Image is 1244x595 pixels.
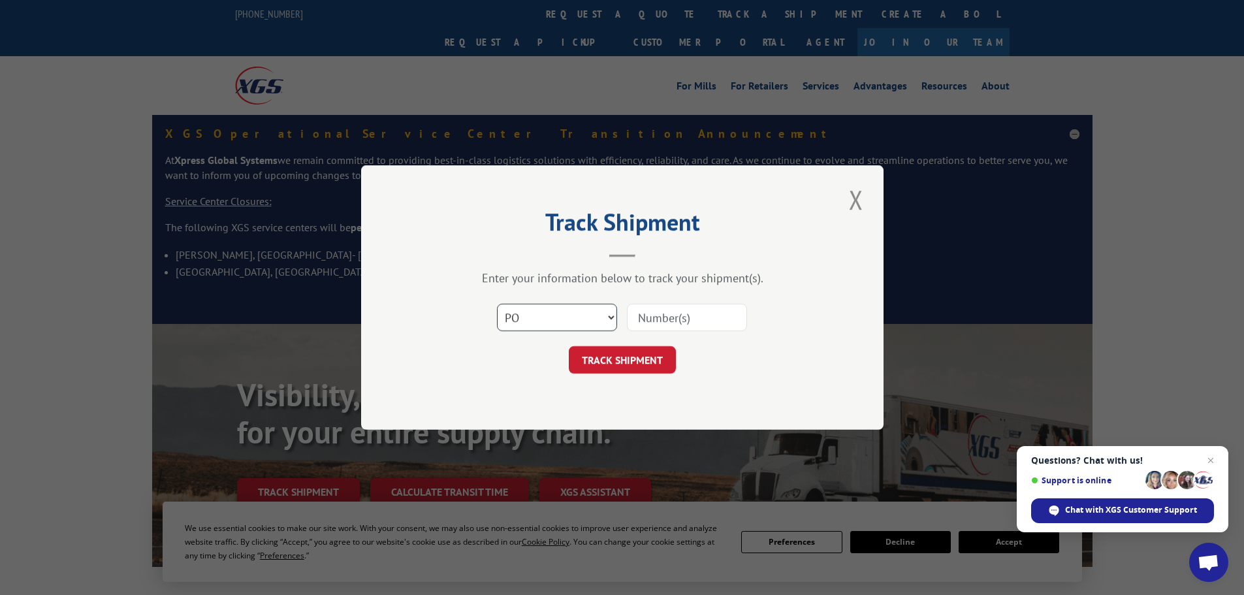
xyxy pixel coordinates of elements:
[569,346,676,374] button: TRACK SHIPMENT
[1031,475,1141,485] span: Support is online
[426,270,818,285] div: Enter your information below to track your shipment(s).
[1065,504,1197,516] span: Chat with XGS Customer Support
[1031,455,1214,466] span: Questions? Chat with us!
[627,304,747,331] input: Number(s)
[845,182,867,217] button: Close modal
[1031,498,1214,523] span: Chat with XGS Customer Support
[1189,543,1228,582] a: Open chat
[426,213,818,238] h2: Track Shipment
